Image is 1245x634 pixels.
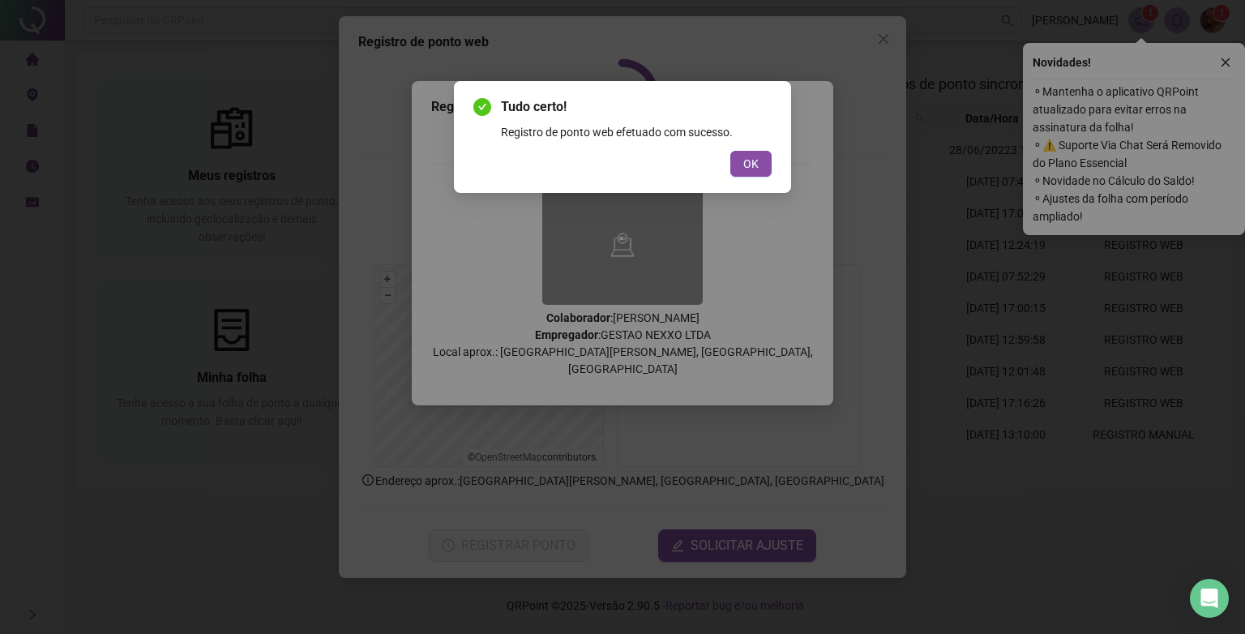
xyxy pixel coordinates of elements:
[743,155,759,173] span: OK
[501,97,772,117] span: Tudo certo!
[1190,579,1229,618] div: Open Intercom Messenger
[501,123,772,141] div: Registro de ponto web efetuado com sucesso.
[730,151,772,177] button: OK
[473,98,491,116] span: check-circle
